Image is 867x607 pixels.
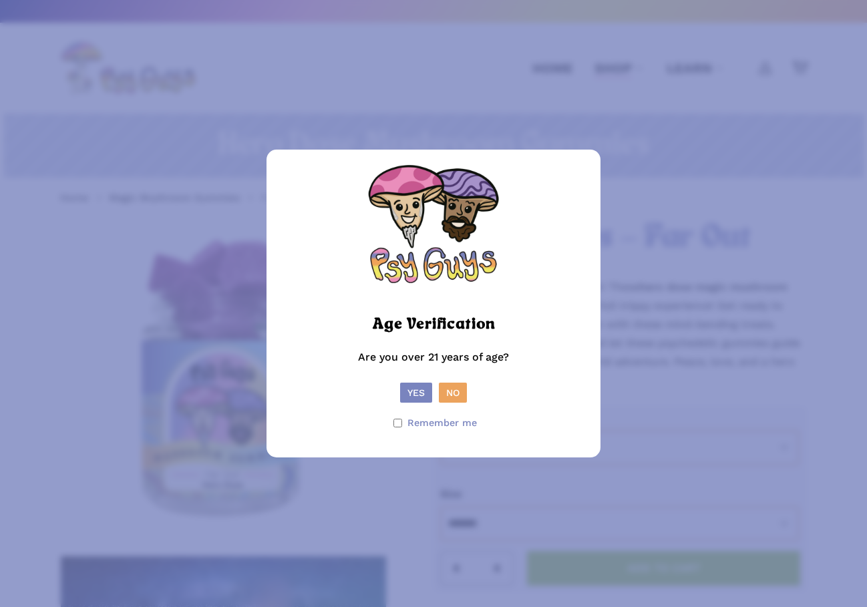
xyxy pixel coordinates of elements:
p: Are you over 21 years of age? [280,348,587,383]
span: Remember me [407,413,477,432]
h2: Age Verification [373,313,495,337]
button: No [439,383,467,403]
img: PsyGuys [367,163,500,296]
button: Yes [400,383,432,403]
input: Remember me [393,419,402,427]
